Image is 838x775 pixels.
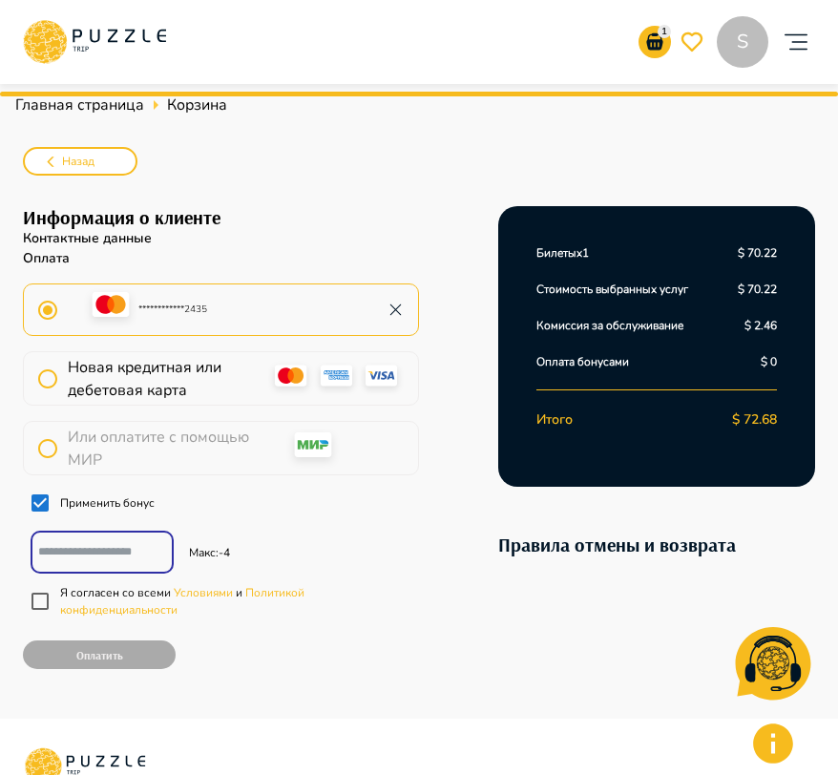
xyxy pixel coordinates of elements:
p: 1 [658,25,671,39]
p: Макс : -4 [189,544,230,561]
p: $ 72.68 [732,409,777,429]
p: $ 70.22 [738,281,777,298]
a: Главная страница [15,94,144,116]
p: Оплата [23,248,419,268]
p: Комиссия за обслуживание [536,317,683,334]
span: Условиями [174,585,233,600]
a: Условиями [171,585,233,600]
button: account of current user [777,11,815,73]
button: S [712,11,773,73]
div: S [717,16,768,68]
span: Или оплатите с помощью МИР [68,426,256,471]
p: $ 2.46 [744,317,777,334]
a: Политикой конфиденциальности [60,585,304,618]
button: Назад [23,147,137,176]
p: Билеты x 1 [536,244,589,262]
p: $ 0 [761,353,777,370]
p: Итого [536,409,573,429]
h1: Информация о клиенте [23,206,419,228]
p: $ 70.22 [738,244,777,262]
p: Я согласен со всеми и [60,584,411,618]
p: Стоимость выбранных услуг [536,281,688,298]
a: Правила отмены и возврата [498,533,736,556]
button: go-to-wishlist-submit-butto [676,26,708,58]
span: Корзина [167,94,227,116]
span: Назад [62,152,94,172]
span: Новая кредитная или дебетовая карта [68,356,239,402]
button: go-to-basket-submit-button [639,26,671,58]
p: Контактные данные [23,228,419,248]
p: Оплата бонусами [536,353,629,370]
span: Главная страница [15,94,144,115]
p: Применить бонус [60,494,155,512]
div: Выберите RUB для оплаты картой MIR. [23,406,419,475]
